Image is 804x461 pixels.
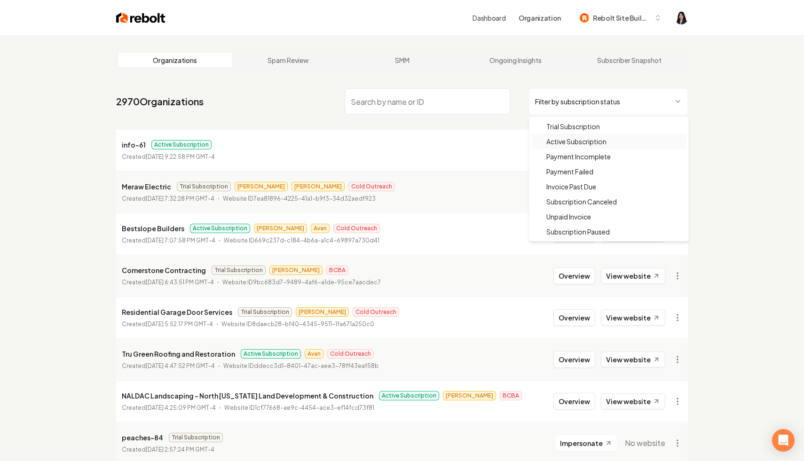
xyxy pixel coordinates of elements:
[546,197,617,206] span: Subscription Canceled
[546,182,596,191] span: Invoice Past Due
[546,212,591,221] span: Unpaid Invoice
[546,122,600,131] span: Trial Subscription
[546,137,607,146] span: Active Subscription
[546,167,593,176] span: Payment Failed
[546,152,611,161] span: Payment Incomplete
[546,227,610,236] span: Subscription Paused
